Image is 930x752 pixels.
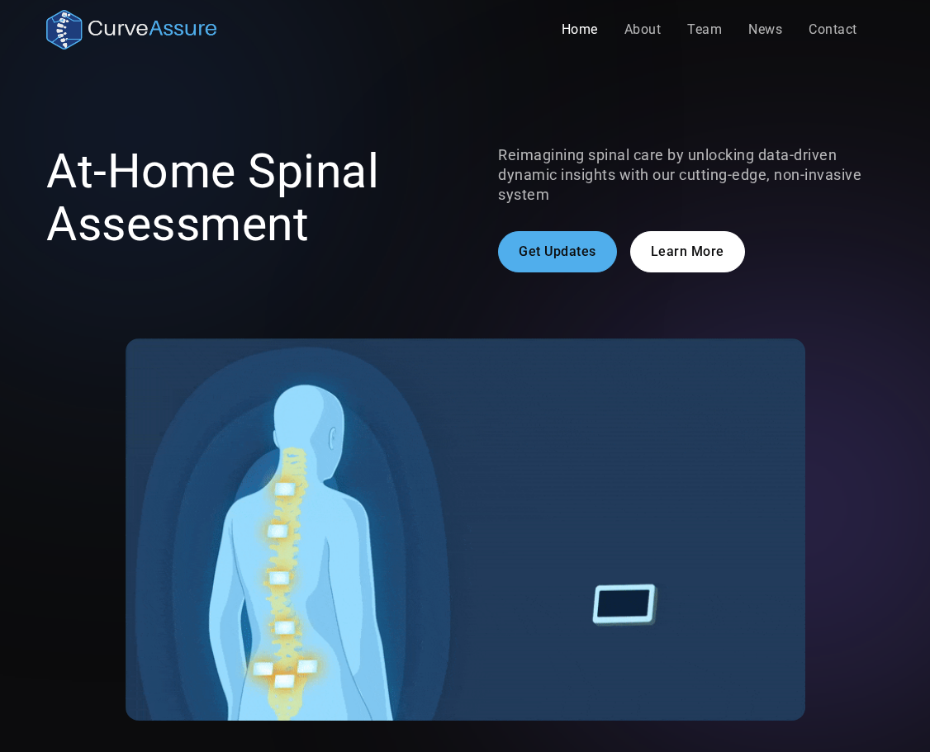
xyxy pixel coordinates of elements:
a: Learn More [630,231,745,272]
a: About [611,13,675,46]
a: Contact [795,13,871,46]
h1: At-Home Spinal Assessment [46,145,432,251]
a: Home [548,13,611,46]
p: Reimagining spinal care by unlocking data-driven dynamic insights with our cutting-edge, non-inva... [498,145,884,205]
a: home [46,10,216,50]
a: News [735,13,795,46]
a: Get Updates [498,231,617,272]
img: A gif showing the CurveAssure system at work. A patient is wearing the non-invasive sensors and t... [126,338,805,721]
a: Team [674,13,735,46]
